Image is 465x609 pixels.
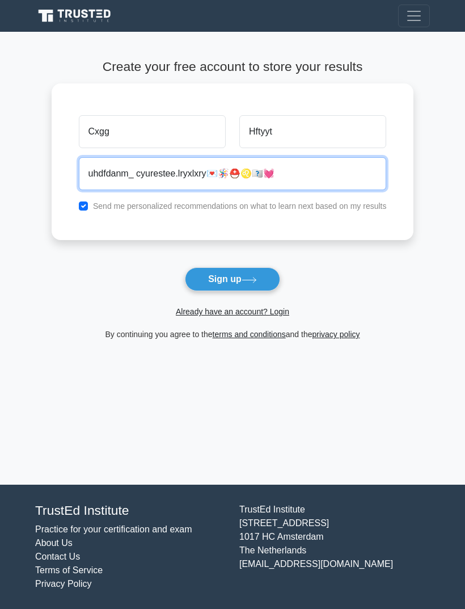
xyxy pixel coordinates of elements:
input: Last name [239,115,386,148]
h4: Create your free account to store your results [52,59,414,74]
a: Privacy Policy [35,579,92,589]
button: Toggle navigation [398,5,430,27]
div: By continuing you agree to the and the [45,327,421,341]
div: TrustEd Institute [STREET_ADDRESS] 1017 HC Amsterdam The Netherlands [EMAIL_ADDRESS][DOMAIN_NAME] [232,503,437,591]
input: First name [79,115,226,148]
h4: TrustEd Institute [35,503,226,518]
a: privacy policy [312,330,360,339]
a: terms and conditions [213,330,286,339]
button: Sign up [185,267,280,291]
a: Practice for your certification and exam [35,524,192,534]
label: Send me personalized recommendations on what to learn next based on my results [93,201,387,211]
a: Terms of Service [35,565,103,575]
a: Already have an account? Login [176,307,289,316]
a: About Us [35,538,73,548]
input: Email [79,157,387,190]
a: Contact Us [35,552,80,561]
